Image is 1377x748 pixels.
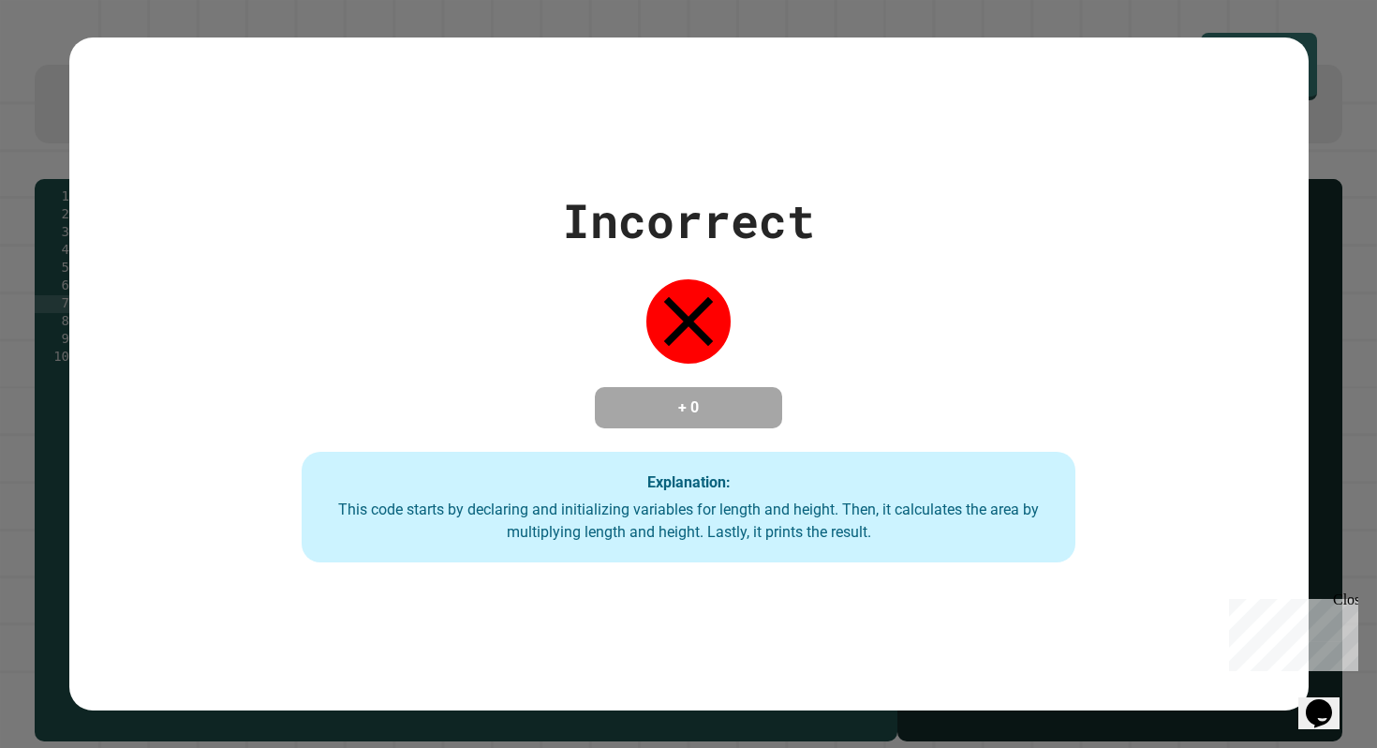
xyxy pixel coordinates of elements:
[647,473,731,491] strong: Explanation:
[7,7,129,119] div: Chat with us now!Close
[1298,673,1358,729] iframe: chat widget
[614,396,763,419] h4: + 0
[320,499,1058,544] div: This code starts by declaring and initializing variables for length and height. Then, it calculat...
[562,186,815,256] div: Incorrect
[1222,591,1358,671] iframe: chat widget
